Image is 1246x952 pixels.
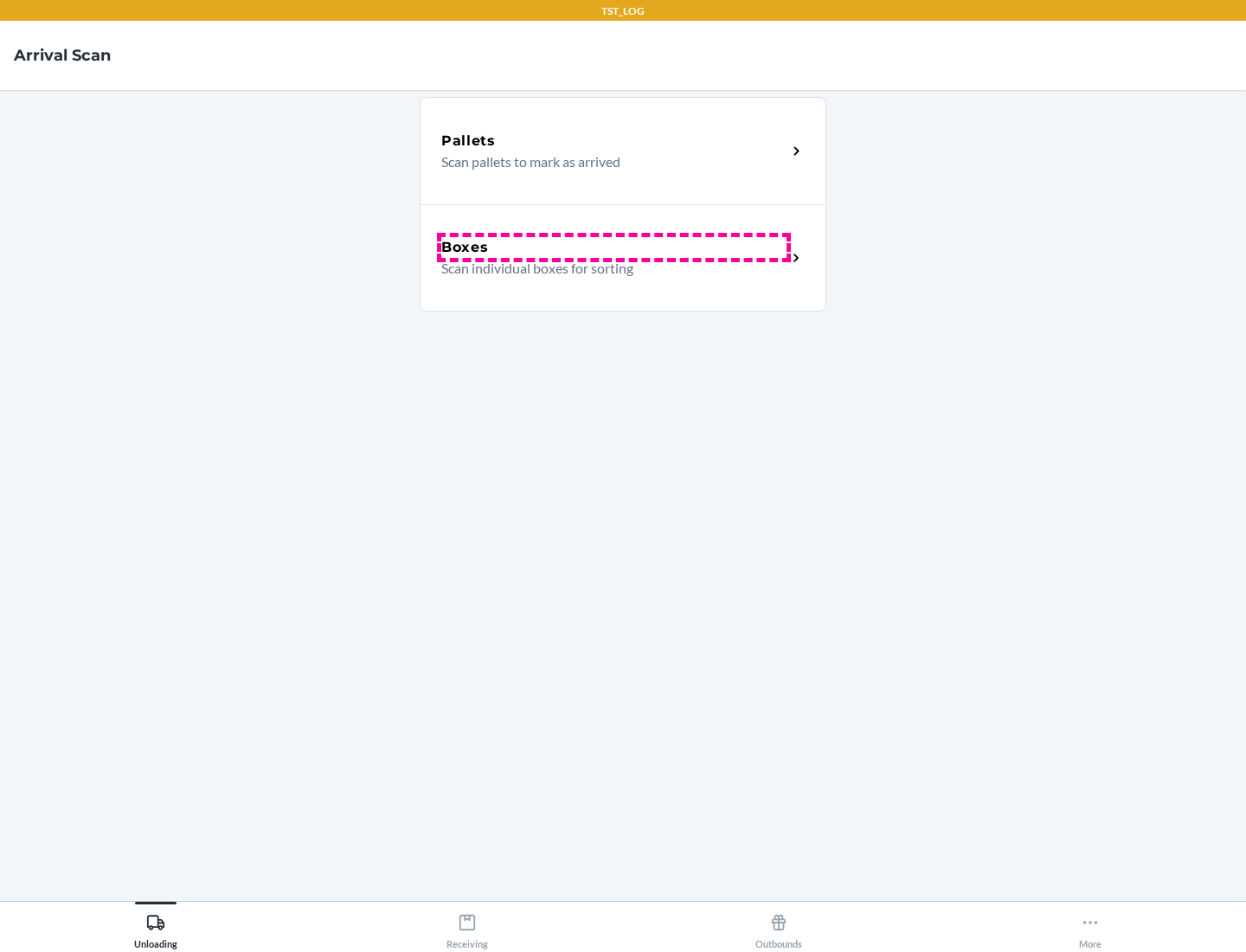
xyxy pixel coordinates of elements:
[420,204,826,312] a: BoxesScan individual boxes for sorting
[441,258,773,279] p: Scan individual boxes for sorting
[755,906,802,949] div: Outbounds
[934,902,1246,949] button: More
[441,151,773,172] p: Scan pallets to mark as arrived
[446,906,488,949] div: Receiving
[420,97,826,204] a: PalletsScan pallets to mark as arrived
[1079,906,1101,949] div: More
[134,906,177,949] div: Unloading
[311,902,623,949] button: Receiving
[441,237,489,258] h5: Boxes
[441,131,496,151] h5: Pallets
[14,44,111,67] h4: Arrival Scan
[623,902,934,949] button: Outbounds
[601,3,645,19] p: TST_LOG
